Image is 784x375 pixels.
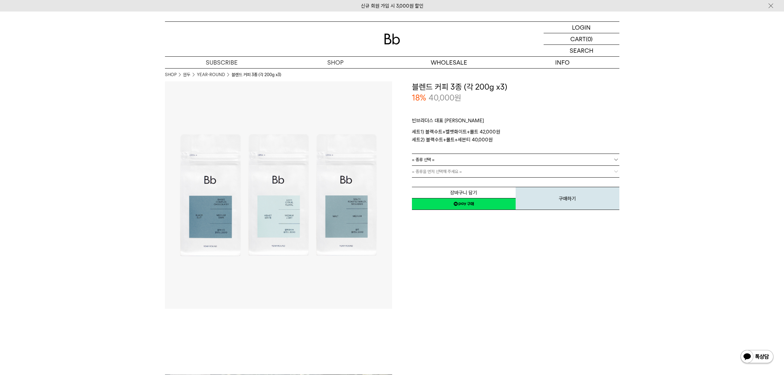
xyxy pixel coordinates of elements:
p: LOGIN [572,22,591,33]
a: SHOP [279,57,392,68]
p: 빈브라더스 대표 [PERSON_NAME] [412,117,619,128]
p: 세트1) 블랙수트+벨벳화이트+몰트 42,000원 세트2) 블랙수트+몰트+세븐티 40,000원 [412,128,619,144]
span: = 종류을 먼저 선택해 주세요 = [412,166,462,177]
img: 카카오톡 채널 1:1 채팅 버튼 [740,349,774,365]
p: 40,000 [429,92,461,103]
a: YEAR-ROUND [197,72,225,78]
a: LOGIN [544,22,619,33]
a: CART (0) [544,33,619,45]
p: SEARCH [570,45,593,56]
p: WHOLESALE [392,57,506,68]
button: 구매하기 [516,187,619,210]
a: 신규 회원 가입 시 3,000원 할인 [361,3,423,9]
a: SHOP [165,72,176,78]
img: 로고 [384,34,400,44]
a: SUBSCRIBE [165,57,279,68]
img: 블렌드 커피 3종 (각 200g x3) [165,81,392,309]
h3: 블렌드 커피 3종 (각 200g x3) [412,81,619,93]
p: (0) [586,33,593,44]
button: 장바구니 담기 [412,187,516,198]
p: 18% [412,92,426,103]
p: INFO [506,57,619,68]
span: = 종류 선택 = [412,154,435,165]
p: CART [570,33,586,44]
li: 블렌드 커피 3종 (각 200g x3) [231,72,281,78]
a: 새창 [412,198,516,210]
span: 원 [454,93,461,102]
a: 원두 [183,72,190,78]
